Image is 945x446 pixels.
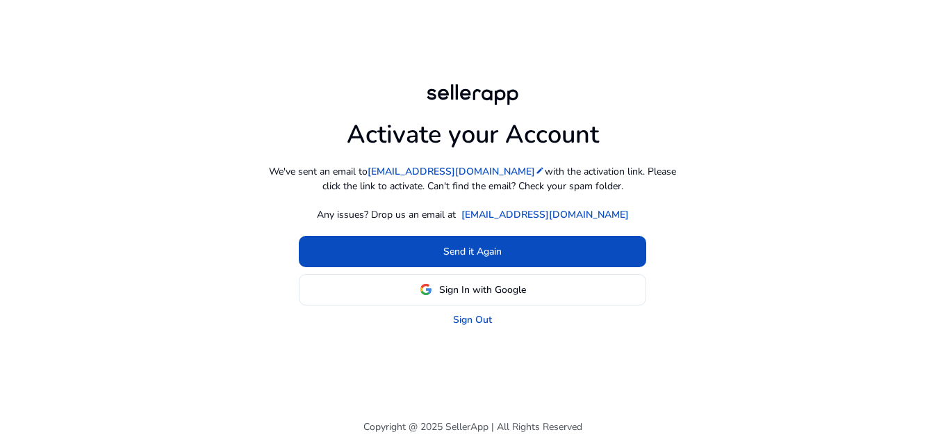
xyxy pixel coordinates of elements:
a: Sign Out [453,312,492,327]
mat-icon: edit [535,166,545,175]
span: Sign In with Google [439,282,526,297]
a: [EMAIL_ADDRESS][DOMAIN_NAME] [368,164,545,179]
button: Sign In with Google [299,274,646,305]
span: Send it Again [443,244,502,259]
img: google-logo.svg [420,283,432,296]
button: Send it Again [299,236,646,267]
p: Any issues? Drop us an email at [317,207,456,222]
p: We've sent an email to with the activation link. Please click the link to activate. Can't find th... [264,164,681,193]
a: [EMAIL_ADDRESS][DOMAIN_NAME] [461,207,629,222]
h1: Activate your Account [347,109,599,150]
